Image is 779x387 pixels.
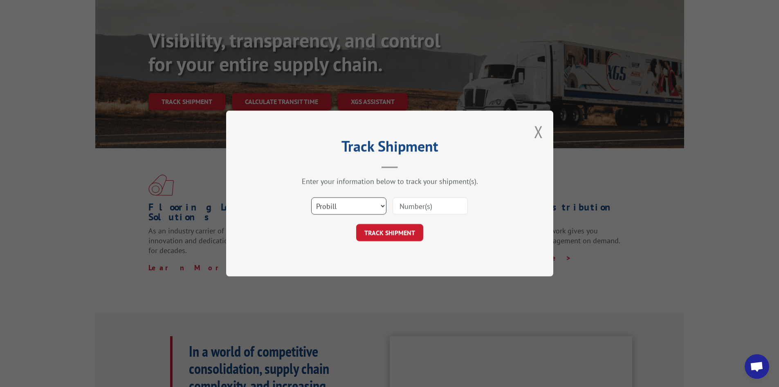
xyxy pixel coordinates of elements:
h2: Track Shipment [267,140,512,156]
input: Number(s) [393,197,468,215]
div: Enter your information below to track your shipment(s). [267,177,512,186]
button: TRACK SHIPMENT [356,224,423,241]
a: Open chat [745,354,769,379]
button: Close modal [534,121,543,143]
